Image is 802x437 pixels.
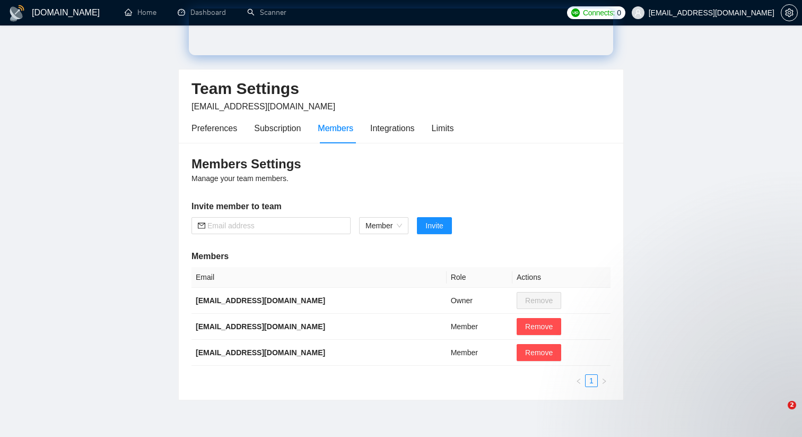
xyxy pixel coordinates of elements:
button: Invite [417,217,451,234]
span: user [634,9,642,16]
h5: Members [191,250,611,263]
li: Previous Page [572,374,585,387]
span: 2 [788,401,796,409]
button: setting [781,4,798,21]
button: Remove [517,344,561,361]
h5: Invite member to team [191,200,611,213]
span: 0 [617,7,621,19]
a: searchScanner [247,8,286,17]
b: [EMAIL_ADDRESS][DOMAIN_NAME] [196,322,325,331]
a: setting [781,8,798,17]
th: Role [447,267,512,288]
span: [EMAIL_ADDRESS][DOMAIN_NAME] [191,102,335,111]
th: Actions [512,267,611,288]
b: [EMAIL_ADDRESS][DOMAIN_NAME] [196,348,325,357]
a: homeHome [125,8,156,17]
td: Member [447,314,512,340]
div: Subscription [254,122,301,135]
button: Remove [517,318,561,335]
img: logo [8,5,25,22]
span: Remove [525,321,553,332]
div: Integrations [370,122,415,135]
span: Member [365,218,402,234]
li: 1 [585,374,598,387]
h2: Team Settings [191,78,611,100]
span: Connects: [583,7,615,19]
td: Member [447,340,512,366]
iframe: Intercom live chat banner [189,8,613,55]
span: Remove [525,347,553,358]
div: Limits [432,122,454,135]
span: setting [781,8,797,17]
span: mail [198,222,205,229]
button: left [572,374,585,387]
span: Invite [425,220,443,232]
th: Email [191,267,447,288]
iframe: Intercom live chat [766,401,791,426]
span: Manage your team members. [191,174,289,183]
td: Owner [447,288,512,314]
h3: Members Settings [191,156,611,173]
a: 1 [586,375,597,387]
span: left [576,378,582,384]
b: [EMAIL_ADDRESS][DOMAIN_NAME] [196,296,325,305]
a: dashboardDashboard [178,8,226,17]
div: Preferences [191,122,237,135]
div: Members [318,122,353,135]
input: Email address [207,220,344,232]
